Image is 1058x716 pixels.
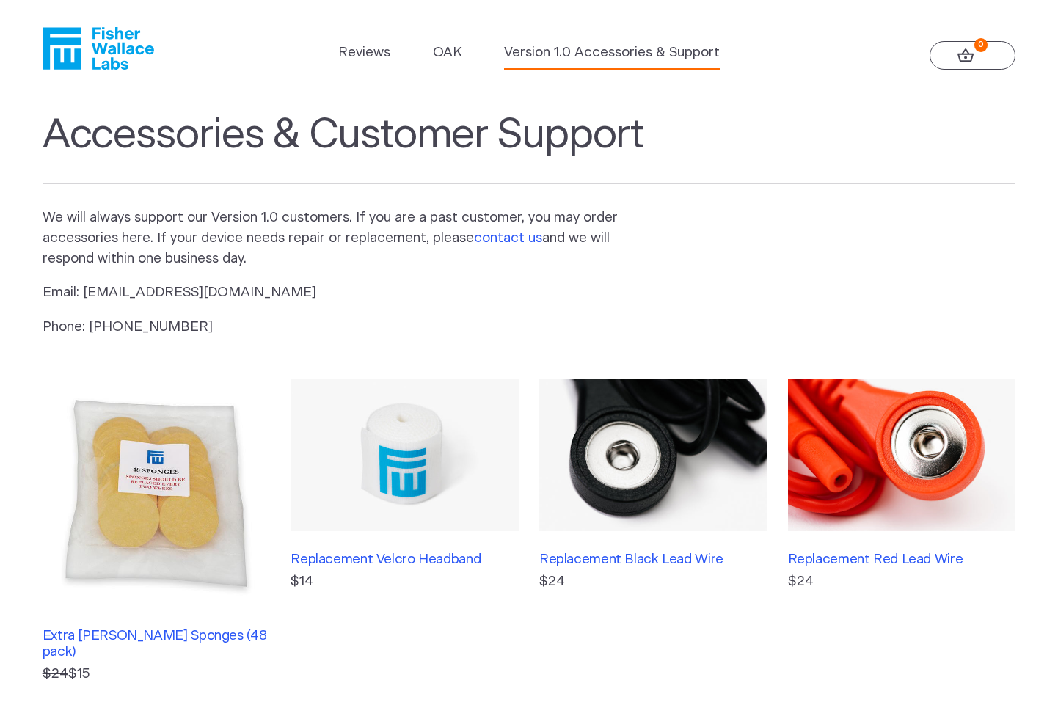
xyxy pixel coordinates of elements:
strong: 0 [974,38,988,52]
img: Replacement Velcro Headband [291,379,519,531]
h3: Extra [PERSON_NAME] Sponges (48 pack) [43,628,271,661]
img: Extra Fisher Wallace Sponges (48 pack) [43,379,271,607]
h3: Replacement Velcro Headband [291,552,519,568]
p: Phone: [PHONE_NUMBER] [43,317,641,337]
p: $14 [291,571,519,592]
a: Fisher Wallace [43,27,154,70]
p: We will always support our Version 1.0 customers. If you are a past customer, you may order acces... [43,208,641,269]
a: Version 1.0 Accessories & Support [504,43,720,63]
p: $15 [43,664,271,684]
a: Extra [PERSON_NAME] Sponges (48 pack) $24$15 [43,379,271,684]
p: $24 [539,571,767,592]
h3: Replacement Black Lead Wire [539,552,767,568]
a: Replacement Red Lead Wire$24 [788,379,1016,684]
h3: Replacement Red Lead Wire [788,552,1016,568]
img: Replacement Black Lead Wire [539,379,767,531]
a: contact us [474,231,542,245]
h1: Accessories & Customer Support [43,111,1016,184]
a: OAK [433,43,462,63]
a: Reviews [338,43,390,63]
a: 0 [930,41,1016,70]
a: Replacement Velcro Headband$14 [291,379,519,684]
s: $24 [43,667,68,681]
p: Email: [EMAIL_ADDRESS][DOMAIN_NAME] [43,282,641,303]
img: Replacement Red Lead Wire [788,379,1016,531]
a: Replacement Black Lead Wire$24 [539,379,767,684]
p: $24 [788,571,1016,592]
